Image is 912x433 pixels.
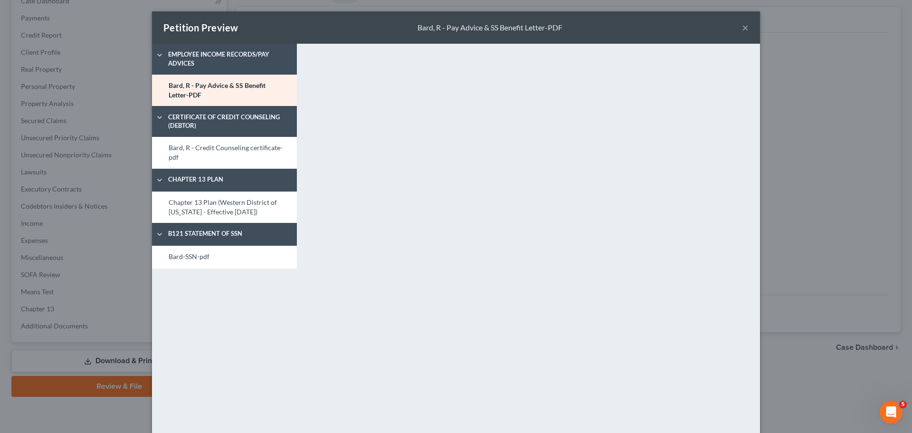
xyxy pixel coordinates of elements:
a: Bard, R - Pay Advice & SS Benefit Letter-PDF [152,75,297,106]
span: Chapter 13 Plan [163,175,298,184]
span: 5 [899,401,907,408]
div: Bard, R - Pay Advice & SS Benefit Letter-PDF [418,22,562,33]
span: Employee Income Records/Pay Advices [163,50,298,67]
a: Bard, R - Credit Counseling certificate-pdf [152,137,297,169]
a: Bard-SSN-pdf [152,246,297,269]
span: Certificate of Credit Counseling (Debtor) [163,113,298,130]
a: Chapter 13 Plan [152,169,297,192]
button: × [742,22,749,33]
iframe: Intercom live chat [880,401,902,423]
a: Certificate of Credit Counseling (Debtor) [152,106,297,137]
div: Petition Preview [163,21,238,34]
a: Chapter 13 Plan (Western District of [US_STATE] - Effective [DATE]) [152,192,297,223]
a: B121 Statement of SSN [152,223,297,246]
span: B121 Statement of SSN [163,229,298,239]
a: Employee Income Records/Pay Advices [152,44,297,75]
